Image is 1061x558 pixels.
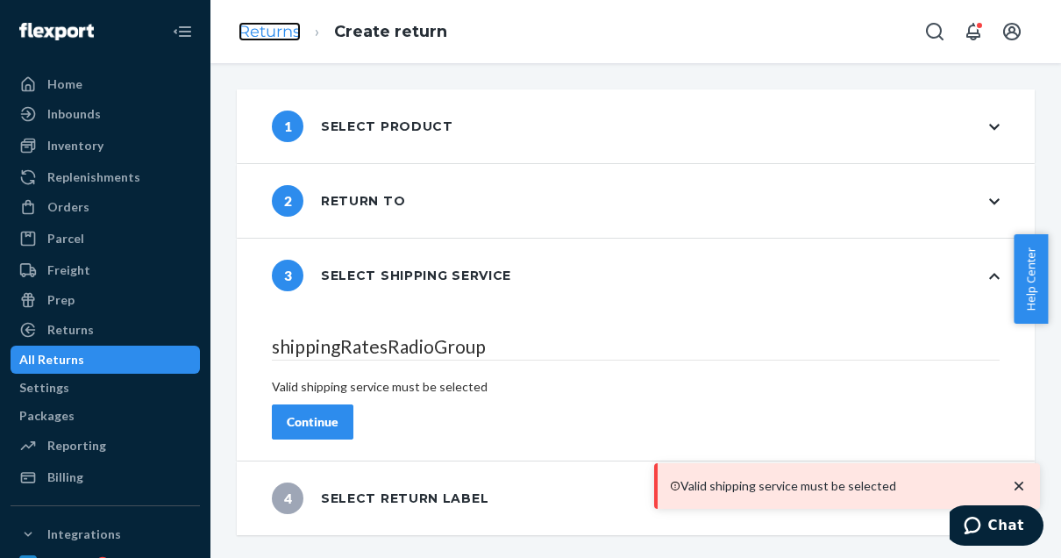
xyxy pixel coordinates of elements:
[272,333,1000,361] legend: shippingRatesRadioGroup
[272,185,303,217] span: 2
[11,225,200,253] a: Parcel
[47,75,82,93] div: Home
[11,256,200,284] a: Freight
[272,111,453,142] div: Select product
[272,404,353,440] button: Continue
[11,402,200,430] a: Packages
[950,505,1043,549] iframe: Opens a widget where you can chat to one of our agents
[47,198,89,216] div: Orders
[19,351,84,368] div: All Returns
[680,477,993,495] p: Valid shipping service must be selected
[47,469,83,486] div: Billing
[11,100,200,128] a: Inbounds
[47,321,94,339] div: Returns
[272,185,405,217] div: Return to
[47,291,75,309] div: Prep
[11,286,200,314] a: Prep
[1014,234,1048,324] button: Help Center
[47,437,106,454] div: Reporting
[239,22,301,41] a: Returns
[11,432,200,460] a: Reporting
[11,163,200,191] a: Replenishments
[47,526,121,543] div: Integrations
[11,70,200,98] a: Home
[272,111,303,142] span: 1
[19,23,94,40] img: Flexport logo
[47,105,101,123] div: Inbounds
[19,379,69,397] div: Settings
[272,483,488,514] div: Select return label
[1010,477,1028,495] svg: close toast
[19,407,75,425] div: Packages
[11,316,200,344] a: Returns
[47,168,140,186] div: Replenishments
[272,378,1000,396] p: Valid shipping service must be selected
[272,260,511,291] div: Select shipping service
[165,14,200,49] button: Close Navigation
[11,193,200,221] a: Orders
[11,346,200,374] a: All Returns
[287,413,338,431] div: Continue
[994,14,1029,49] button: Open account menu
[47,261,90,279] div: Freight
[47,137,103,154] div: Inventory
[47,230,84,247] div: Parcel
[11,374,200,402] a: Settings
[224,6,461,58] ol: breadcrumbs
[272,260,303,291] span: 3
[11,463,200,491] a: Billing
[272,483,303,514] span: 4
[11,132,200,160] a: Inventory
[11,520,200,548] button: Integrations
[334,22,447,41] a: Create return
[956,14,991,49] button: Open notifications
[917,14,952,49] button: Open Search Box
